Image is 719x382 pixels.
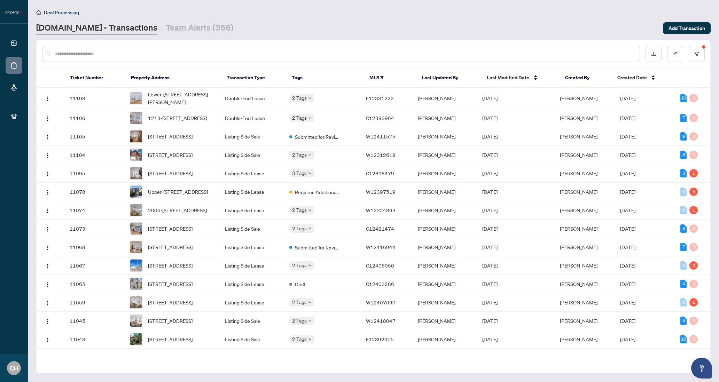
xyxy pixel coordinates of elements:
[130,204,142,216] img: thumbnail-img
[560,244,597,250] span: [PERSON_NAME]
[64,68,125,88] th: Ticket Number
[219,88,284,109] td: Double-End Lease
[292,206,307,214] span: 2 Tags
[680,206,687,214] div: 0
[689,169,698,177] div: 1
[130,260,142,271] img: thumbnail-img
[64,330,124,349] td: 11043
[663,22,711,34] button: Add Transaction
[689,335,698,343] div: 0
[560,115,597,121] span: [PERSON_NAME]
[689,317,698,325] div: 0
[295,244,340,251] span: Submitted for Review
[45,134,50,140] img: Logo
[689,94,698,102] div: 0
[680,280,687,288] div: 4
[308,208,312,212] span: down
[689,188,698,196] div: 5
[560,207,597,213] span: [PERSON_NAME]
[620,133,635,140] span: [DATE]
[308,227,312,230] span: down
[560,95,597,101] span: [PERSON_NAME]
[148,317,193,325] span: [STREET_ADDRESS]
[42,149,53,160] button: Logo
[560,281,597,287] span: [PERSON_NAME]
[412,164,477,183] td: [PERSON_NAME]
[45,337,50,343] img: Logo
[45,263,50,269] img: Logo
[219,256,284,275] td: Listing Side Lease
[130,278,142,290] img: thumbnail-img
[148,206,207,214] span: 2006-[STREET_ADDRESS]
[667,46,683,62] button: edit
[680,335,687,343] div: 10
[366,244,396,250] span: W12416944
[366,133,396,140] span: W12411575
[612,68,673,88] th: Created Date
[689,243,698,251] div: 0
[620,95,635,101] span: [DATE]
[130,296,142,308] img: thumbnail-img
[42,131,53,142] button: Logo
[482,115,498,121] span: [DATE]
[620,115,635,121] span: [DATE]
[412,293,477,312] td: [PERSON_NAME]
[130,241,142,253] img: thumbnail-img
[148,243,193,251] span: [STREET_ADDRESS]
[689,261,698,270] div: 2
[219,201,284,220] td: Listing Side Lease
[219,164,284,183] td: Listing Side Lease
[680,188,687,196] div: 0
[42,93,53,104] button: Logo
[64,312,124,330] td: 11045
[680,114,687,122] div: 7
[680,317,687,325] div: 8
[64,256,124,275] td: 11067
[148,335,193,343] span: [STREET_ADDRESS]
[148,299,193,306] span: [STREET_ADDRESS]
[219,275,284,293] td: Listing Side Lease
[148,133,193,140] span: [STREET_ADDRESS]
[412,183,477,201] td: [PERSON_NAME]
[42,297,53,308] button: Logo
[366,170,394,176] span: C12398479
[45,245,50,250] img: Logo
[680,224,687,233] div: 8
[45,153,50,158] img: Logo
[148,225,193,232] span: [STREET_ADDRESS]
[366,318,396,324] span: W12418047
[689,224,698,233] div: 0
[308,96,312,100] span: down
[482,189,498,195] span: [DATE]
[482,281,498,287] span: [DATE]
[130,167,142,179] img: thumbnail-img
[148,262,193,269] span: [STREET_ADDRESS]
[669,23,705,34] span: Add Transaction
[292,114,307,122] span: 2 Tags
[560,336,597,342] span: [PERSON_NAME]
[130,92,142,104] img: thumbnail-img
[219,146,284,164] td: Listing Side Sale
[292,224,307,232] span: 2 Tags
[680,243,687,251] div: 7
[412,238,477,256] td: [PERSON_NAME]
[481,68,560,88] th: Last Modified Date
[680,169,687,177] div: 3
[560,170,597,176] span: [PERSON_NAME]
[64,275,124,293] td: 11065
[295,280,306,288] span: Draft
[560,133,597,140] span: [PERSON_NAME]
[292,298,307,306] span: 2 Tags
[689,46,705,62] button: filter
[295,188,340,196] span: Requires Additional Docs
[412,88,477,109] td: [PERSON_NAME]
[680,261,687,270] div: 0
[45,319,50,324] img: Logo
[148,114,207,122] span: 1213-[STREET_ADDRESS]
[292,94,307,102] span: 2 Tags
[620,225,635,232] span: [DATE]
[148,151,193,159] span: [STREET_ADDRESS]
[64,164,124,183] td: 11095
[482,262,498,269] span: [DATE]
[219,220,284,238] td: Listing Side Sale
